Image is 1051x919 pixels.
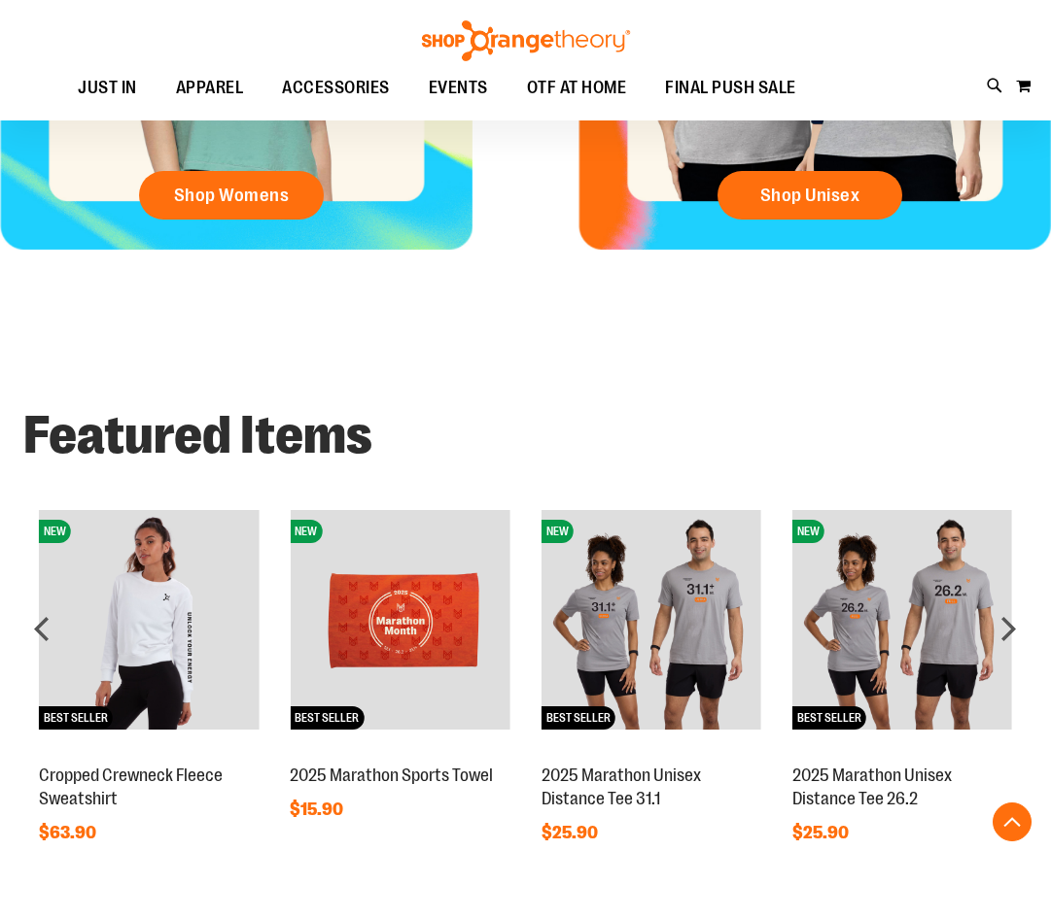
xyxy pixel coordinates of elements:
[542,766,701,808] a: 2025 Marathon Unisex Distance Tee 31.1
[508,66,647,111] a: OTF AT HOME
[157,66,263,111] a: APPAREL
[290,510,509,730] img: 2025 Marathon Sports Towel
[646,66,816,111] a: FINAL PUSH SALE
[39,510,259,730] img: Cropped Crewneck Fleece Sweatshirt
[989,609,1028,648] div: next
[527,66,627,110] span: OTF AT HOME
[542,744,761,760] a: 2025 Marathon Unisex Distance Tee 31.1NEWBEST SELLER
[290,520,322,543] span: NEW
[23,609,62,648] div: prev
[39,706,113,730] span: BEST SELLER
[78,66,137,110] span: JUST IN
[290,800,346,819] span: $15.90
[792,823,852,842] span: $25.90
[792,744,1012,760] a: 2025 Marathon Unisex Distance Tee 26.2NEWBEST SELLER
[718,171,902,220] a: Shop Unisex
[993,802,1032,841] button: Back To Top
[792,520,824,543] span: NEW
[176,66,244,110] span: APPAREL
[792,706,866,730] span: BEST SELLER
[39,823,99,842] span: $63.90
[174,185,290,206] span: Shop Womens
[23,405,372,465] strong: Featured Items
[542,706,615,730] span: BEST SELLER
[542,510,761,730] img: 2025 Marathon Unisex Distance Tee 31.1
[419,20,633,61] img: Shop Orangetheory
[139,171,324,220] a: Shop Womens
[39,520,71,543] span: NEW
[263,66,409,111] a: ACCESSORIES
[58,66,157,111] a: JUST IN
[290,766,493,785] a: 2025 Marathon Sports Towel
[290,744,509,760] a: 2025 Marathon Sports TowelNEWBEST SELLER
[792,766,952,808] a: 2025 Marathon Unisex Distance Tee 26.2
[39,766,223,808] a: Cropped Crewneck Fleece Sweatshirt
[760,185,860,206] span: Shop Unisex
[792,510,1012,730] img: 2025 Marathon Unisex Distance Tee 26.2
[542,520,574,543] span: NEW
[665,66,796,110] span: FINAL PUSH SALE
[542,823,601,842] span: $25.90
[409,66,508,111] a: EVENTS
[282,66,390,110] span: ACCESSORIES
[290,706,364,730] span: BEST SELLER
[429,66,488,110] span: EVENTS
[39,744,259,760] a: Cropped Crewneck Fleece SweatshirtNEWBEST SELLER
